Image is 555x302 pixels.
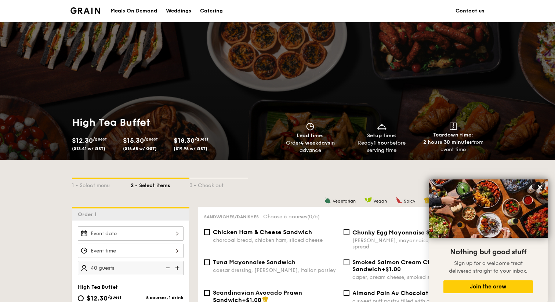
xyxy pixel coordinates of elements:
a: Logotype [70,7,100,14]
img: DSC07876-Edit02-Large.jpeg [429,179,548,238]
div: 2 - Select items [131,179,189,189]
span: ($19.95 w/ GST) [174,146,207,151]
span: /guest [108,295,121,300]
img: icon-spicy.37a8142b.svg [396,197,402,204]
div: caesar dressing, [PERSON_NAME], italian parsley [213,267,338,273]
div: 3 - Check out [189,179,248,189]
span: High Tea Buffet [78,284,118,290]
span: Setup time: [367,132,396,139]
span: /guest [144,137,158,142]
img: icon-clock.2db775ea.svg [305,123,316,131]
input: $12.30/guest($13.41 w/ GST)5 courses, 1 drinkMin 30 guests [78,295,84,301]
input: Chicken Ham & Cheese Sandwichcharcoal bread, chicken ham, sliced cheese [204,229,210,235]
button: Join the crew [443,280,533,293]
img: icon-teardown.65201eee.svg [450,123,457,130]
input: Almond Pain Au Chocolat Croissanta sweet puff pastry filled with dark chocolate [344,290,349,296]
img: icon-add.58712e84.svg [173,261,184,275]
span: (0/6) [307,214,320,220]
span: Order 1 [78,211,99,218]
img: icon-chef-hat.a58ddaea.svg [424,197,431,204]
span: Sandwiches/Danishes [204,214,259,219]
span: Lead time: [297,132,324,139]
div: caper, cream cheese, smoked salmon [352,274,477,280]
span: Chicken Ham & Cheese Sandwich [213,229,312,236]
input: Event date [78,226,184,241]
span: ($16.68 w/ GST) [123,146,157,151]
input: Scandinavian Avocado Prawn Sandwich+$1.00[PERSON_NAME], celery, red onion, dijon mustard [204,290,210,296]
div: from event time [420,139,486,153]
span: Vegan [373,199,387,204]
input: Smoked Salmon Cream Cheese Sandwich+$1.00caper, cream cheese, smoked salmon [344,259,349,265]
div: Order in advance [277,139,343,154]
div: 5 courses, 1 drink [131,295,184,300]
span: Vegetarian [333,199,356,204]
strong: 1 hour [374,140,389,146]
img: icon-dish.430c3a2e.svg [376,123,387,131]
div: 1 - Select menu [72,179,131,189]
strong: 2 hours 30 minutes [423,139,472,145]
span: Chunky Egg Mayonnaise Sandwich [352,229,455,236]
span: Tuna Mayonnaise Sandwich [213,259,295,266]
img: icon-vegetarian.fe4039eb.svg [324,197,331,204]
span: $15.30 [123,137,144,145]
span: Spicy [404,199,415,204]
span: $12.30 [72,137,93,145]
input: Event time [78,244,184,258]
img: icon-reduce.1d2dbef1.svg [162,261,173,275]
span: Choose 6 courses [263,214,320,220]
h1: High Tea Buffet [72,116,275,129]
span: Sign up for a welcome treat delivered straight to your inbox. [449,260,527,274]
span: ($13.41 w/ GST) [72,146,105,151]
span: Teardown time: [433,132,473,138]
button: Close [534,181,546,193]
img: icon-vegan.f8ff3823.svg [364,197,372,204]
span: Almond Pain Au Chocolat Croissant [352,290,457,296]
input: Chunky Egg Mayonnaise Sandwich[PERSON_NAME], mayonnaise, chunky egg spread [344,229,349,235]
img: Grain [70,7,100,14]
input: Number of guests [78,261,184,275]
div: Ready before serving time [349,139,415,154]
span: /guest [93,137,107,142]
div: [PERSON_NAME], mayonnaise, chunky egg spread [352,237,477,250]
div: charcoal bread, chicken ham, sliced cheese [213,237,338,243]
span: Nothing but good stuff [450,248,526,256]
span: /guest [195,137,208,142]
span: +$1.00 [381,266,401,273]
input: Tuna Mayonnaise Sandwichcaesar dressing, [PERSON_NAME], italian parsley [204,259,210,265]
span: $18.30 [174,137,195,145]
span: Smoked Salmon Cream Cheese Sandwich [352,259,445,273]
strong: 4 weekdays [300,140,330,146]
